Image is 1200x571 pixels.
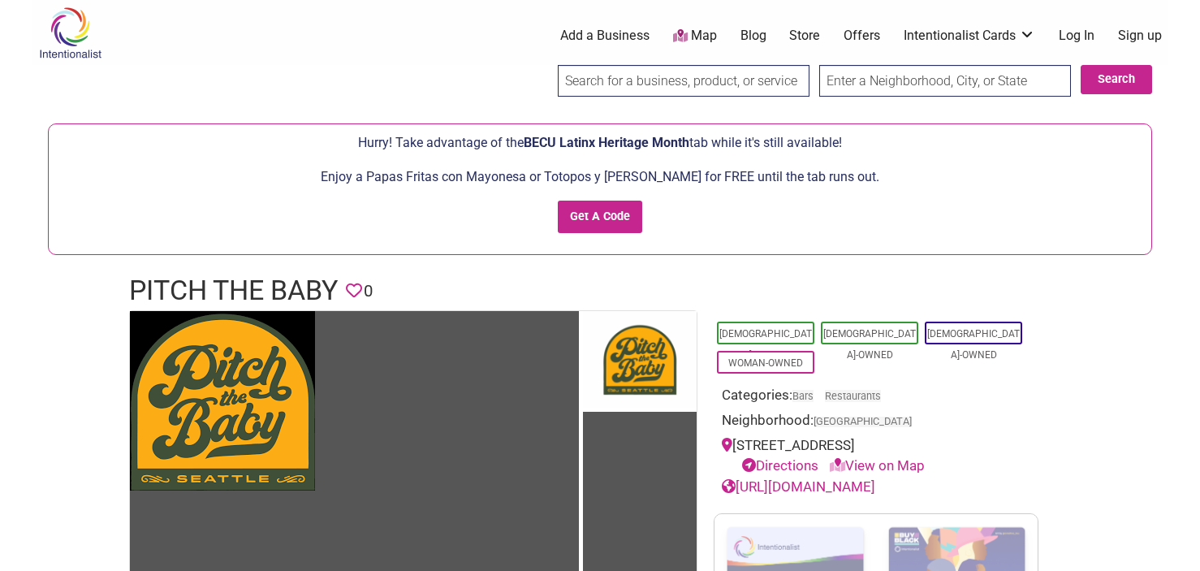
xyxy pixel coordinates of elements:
[558,201,643,234] input: Get A Code
[1118,27,1162,45] a: Sign up
[524,135,689,150] span: BECU Latinx Heritage Month
[1081,65,1152,94] button: Search
[819,65,1071,97] input: Enter a Neighborhood, City, or State
[130,311,315,491] img: Pitch the Baby
[814,417,912,427] span: [GEOGRAPHIC_DATA]
[719,328,812,361] a: [DEMOGRAPHIC_DATA]-Owned
[57,132,1143,154] p: Hurry! Take advantage of the tab while it's still available!
[740,27,766,45] a: Blog
[825,390,881,402] a: Restaurants
[722,410,1030,435] div: Neighborhood:
[560,27,650,45] a: Add a Business
[364,279,373,304] span: 0
[722,478,875,495] a: [URL][DOMAIN_NAME]
[722,385,1030,410] div: Categories:
[823,328,916,361] a: [DEMOGRAPHIC_DATA]-Owned
[1059,27,1094,45] a: Log In
[558,65,809,97] input: Search for a business, product, or service
[830,457,925,474] a: View on Map
[789,27,820,45] a: Store
[904,27,1035,45] a: Intentionalist Cards
[57,167,1143,188] p: Enjoy a Papas Fritas con Mayonesa or Totopos y [PERSON_NAME] for FREE until the tab runs out.
[742,457,818,474] a: Directions
[673,27,717,45] a: Map
[722,435,1030,477] div: [STREET_ADDRESS]
[129,271,338,310] h1: Pitch The Baby
[32,6,109,59] img: Intentionalist
[728,357,803,369] a: Woman-Owned
[844,27,880,45] a: Offers
[927,328,1020,361] a: [DEMOGRAPHIC_DATA]-Owned
[792,390,814,402] a: Bars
